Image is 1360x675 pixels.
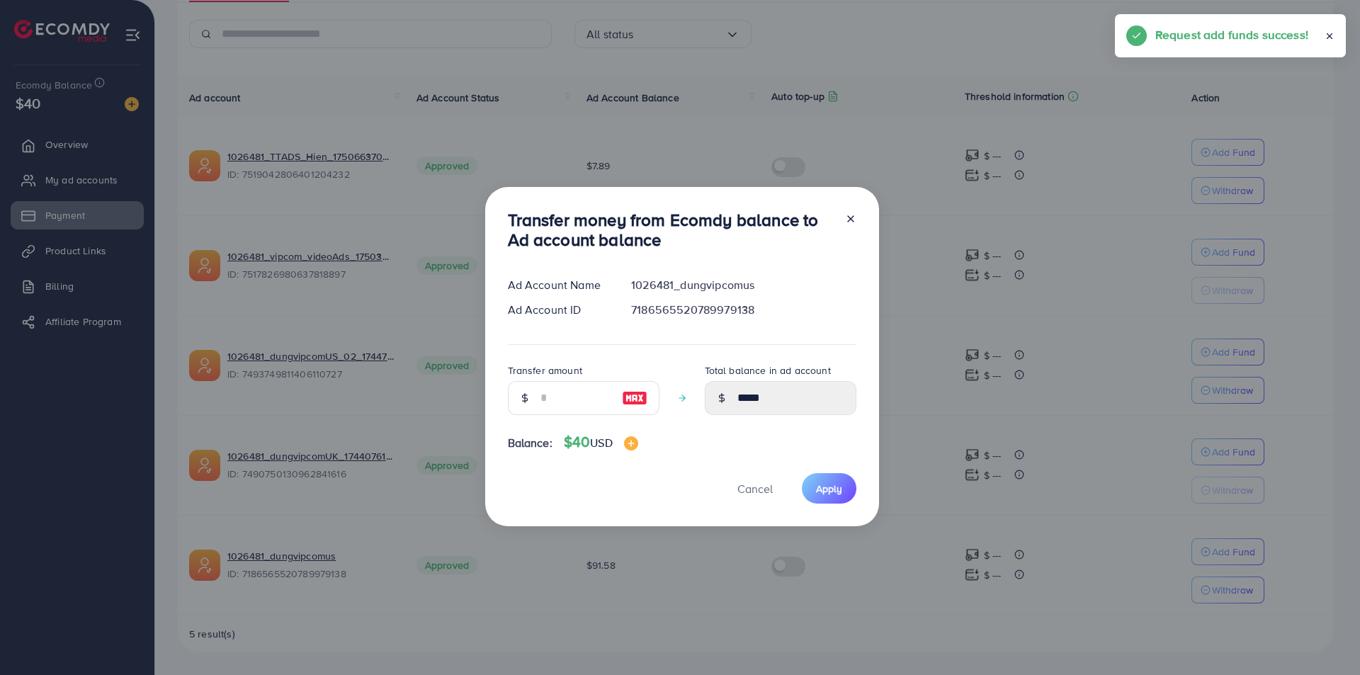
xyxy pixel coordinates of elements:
[1300,611,1349,664] iframe: Chat
[590,435,612,450] span: USD
[720,473,790,504] button: Cancel
[564,433,638,451] h4: $40
[1155,25,1308,44] h5: Request add funds success!
[620,277,867,293] div: 1026481_dungvipcomus
[705,363,831,378] label: Total balance in ad account
[802,473,856,504] button: Apply
[620,302,867,318] div: 7186565520789979138
[737,481,773,497] span: Cancel
[508,435,552,451] span: Balance:
[508,363,582,378] label: Transfer amount
[497,302,620,318] div: Ad Account ID
[816,482,842,496] span: Apply
[624,436,638,450] img: image
[508,210,834,251] h3: Transfer money from Ecomdy balance to Ad account balance
[497,277,620,293] div: Ad Account Name
[622,390,647,407] img: image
